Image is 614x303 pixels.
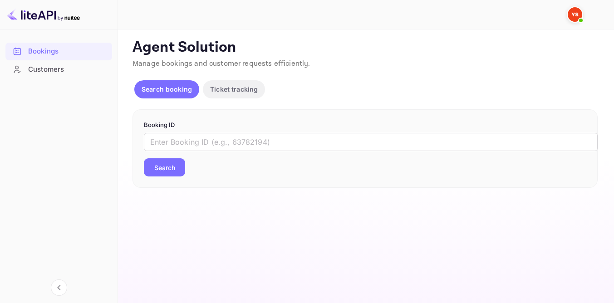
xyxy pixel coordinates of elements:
[7,7,80,22] img: LiteAPI logo
[133,39,598,57] p: Agent Solution
[144,158,185,176] button: Search
[5,61,112,78] div: Customers
[5,61,112,78] a: Customers
[133,59,310,68] span: Manage bookings and customer requests efficiently.
[210,84,258,94] p: Ticket tracking
[51,279,67,296] button: Collapse navigation
[568,7,582,22] img: Yandex Support
[28,64,108,75] div: Customers
[28,46,108,57] div: Bookings
[144,121,586,130] p: Booking ID
[5,43,112,60] div: Bookings
[142,84,192,94] p: Search booking
[144,133,598,151] input: Enter Booking ID (e.g., 63782194)
[5,43,112,59] a: Bookings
